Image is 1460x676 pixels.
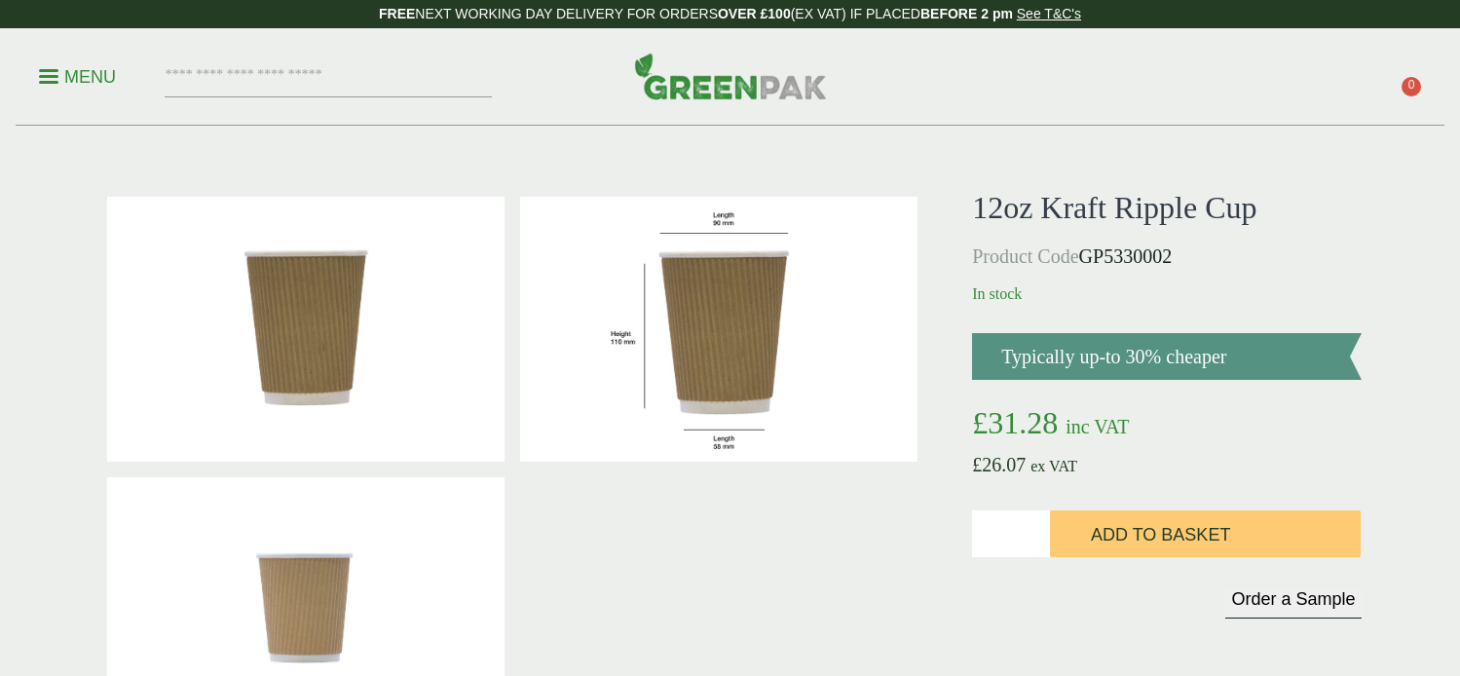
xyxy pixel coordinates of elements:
bdi: 26.07 [972,454,1026,475]
span: £ [972,454,982,475]
span: Order a Sample [1231,589,1355,609]
p: Menu [39,65,116,89]
span: Add to Basket [1091,525,1230,546]
span: inc VAT [1066,416,1129,437]
span: 0 [1402,77,1421,96]
p: GP5330002 [972,242,1361,271]
a: Menu [39,65,116,85]
img: RippleCup_12oz [520,197,917,462]
a: See T&C's [1017,6,1081,21]
img: GreenPak Supplies [634,53,827,99]
img: 12oz Kraft Ripple Cup 0 [107,197,505,462]
bdi: 31.28 [972,405,1058,440]
p: In stock [972,282,1361,306]
strong: OVER £100 [718,6,791,21]
strong: BEFORE 2 pm [920,6,1013,21]
span: £ [972,405,988,440]
strong: FREE [379,6,415,21]
button: Order a Sample [1225,588,1361,619]
span: ex VAT [1030,458,1077,474]
h1: 12oz Kraft Ripple Cup [972,189,1361,226]
span: Product Code [972,245,1078,267]
button: Add to Basket [1050,510,1361,557]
